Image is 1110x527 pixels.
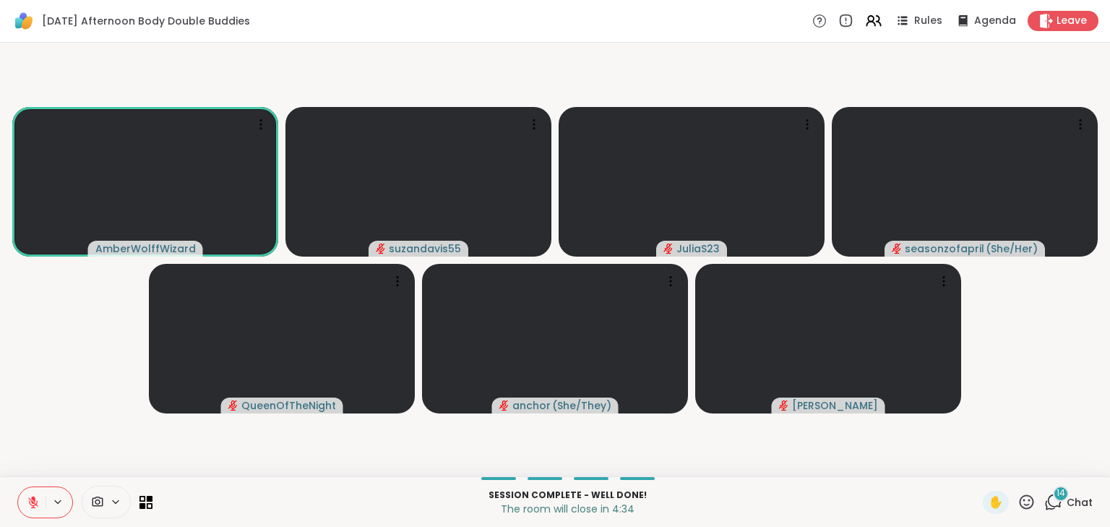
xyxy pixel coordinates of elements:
span: Chat [1067,495,1093,510]
span: seasonzofapril [905,241,984,256]
p: The room will close in 4:34 [161,502,974,516]
span: JuliaS23 [676,241,720,256]
span: AmberWolffWizard [95,241,196,256]
span: Agenda [974,14,1016,28]
span: audio-muted [779,400,789,411]
span: suzandavis55 [389,241,461,256]
span: QueenOfTheNight [241,398,336,413]
img: ShareWell Logomark [12,9,36,33]
span: [PERSON_NAME] [792,398,878,413]
span: audio-muted [499,400,509,411]
span: audio-muted [376,244,386,254]
span: anchor [512,398,551,413]
span: audio-muted [663,244,674,254]
span: audio-muted [892,244,902,254]
span: 14 [1057,487,1065,500]
span: ( She/Her ) [986,241,1038,256]
span: [DATE] Afternoon Body Double Buddies [42,14,250,28]
span: ( She/They ) [552,398,611,413]
p: Session Complete - well done! [161,489,974,502]
span: ✋ [989,494,1003,511]
span: audio-muted [228,400,238,411]
span: Leave [1057,14,1087,28]
span: Rules [914,14,942,28]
